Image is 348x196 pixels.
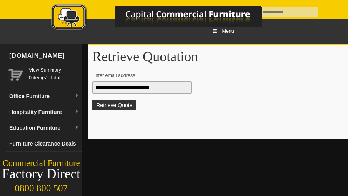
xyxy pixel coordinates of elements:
[92,72,346,79] p: Enter email address
[92,100,136,110] button: Retrieve Quote
[29,66,79,80] span: 0 item(s), Total:
[6,136,82,152] a: Furniture Clearance Deals
[75,125,79,130] img: dropdown
[6,104,82,120] a: Hospitality Furnituredropdown
[6,44,82,67] div: [DOMAIN_NAME]
[6,120,82,136] a: Education Furnituredropdown
[6,89,82,104] a: Office Furnituredropdown
[29,66,79,74] a: View Summary
[75,94,79,98] img: dropdown
[75,109,79,114] img: dropdown
[30,4,299,34] a: Capital Commercial Furniture Logo
[30,4,299,32] img: Capital Commercial Furniture Logo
